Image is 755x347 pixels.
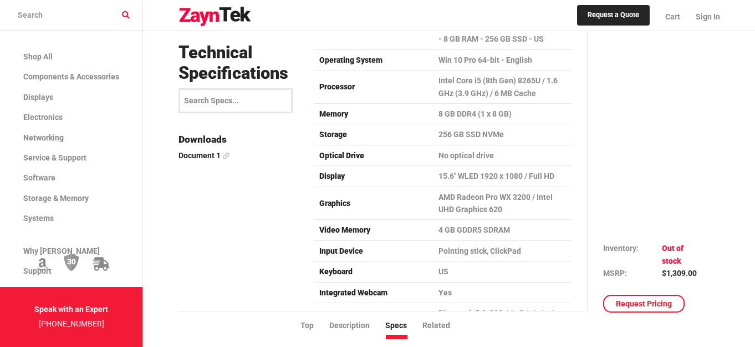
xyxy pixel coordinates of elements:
td: US [433,261,572,282]
td: Integrated Webcam [314,282,433,303]
span: Electronics [23,113,63,122]
input: Search Specs... [178,88,293,113]
a: Document 1 [178,149,300,161]
span: Storage & Memory [23,194,89,203]
span: Systems [23,214,54,223]
td: Bluetooth 5.0, 802.11a/b/g/n/ac/ax, Gigabit Ethernet [433,303,572,336]
span: Out of stock [662,244,683,265]
h4: Downloads [178,132,300,147]
li: Related [422,319,466,331]
span: Software [23,173,55,182]
td: Networking [314,303,433,336]
img: 30 Day Return Policy [64,253,79,272]
td: AMD Radeon Pro WX 3200 / Intel UHD Graphics 620 [433,187,572,220]
td: Optical Drive [314,145,433,165]
a: Cart [657,3,688,31]
td: $1,309.00 [662,267,697,279]
a: Request a Quote [577,5,650,26]
td: 15.6" WLED 1920 x 1080 / Full HD [433,166,572,187]
td: Operating System [314,49,433,70]
a: Sign In [688,3,720,31]
td: Intel Core i5 (8th Gen) 8265U / 1.6 GHz (3.9 GHz) / 6 MB Cache [433,71,572,104]
td: 4 GB GDDR5 SDRAM [433,220,572,240]
td: Input Device [314,240,433,261]
td: Storage [314,124,433,145]
td: Display [314,166,433,187]
td: Video Memory [314,220,433,240]
td: No optical drive [433,145,572,165]
strong: Speak with an Expert [34,305,108,314]
td: Memory [314,103,433,124]
span: Shop All [23,52,53,61]
td: 256 GB SSD NVMe [433,124,572,145]
span: Components & Accessories [23,72,119,81]
td: Win 10 Pro 64-bit - English [433,49,572,70]
span: Networking [23,133,64,142]
li: Top [300,319,329,331]
td: Inventory [603,242,662,267]
span: Service & Support [23,153,86,162]
span: Why [PERSON_NAME] [23,247,100,255]
li: Description [329,319,385,331]
td: Pointing stick, ClickPad [433,240,572,261]
td: Graphics [314,187,433,220]
span: Cart [665,12,680,21]
td: 8 GB DDR4 (1 x 8 GB) [433,103,572,124]
td: MSRP [603,267,662,279]
td: Yes [433,282,572,303]
a: [PHONE_NUMBER] [39,319,104,328]
td: Keyboard [314,261,433,282]
td: Processor [314,71,433,104]
li: Specs [385,319,422,331]
h3: Technical Specifications [178,43,300,84]
span: Displays [23,93,53,102]
a: Request Pricing [603,295,685,313]
img: logo [178,7,252,27]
